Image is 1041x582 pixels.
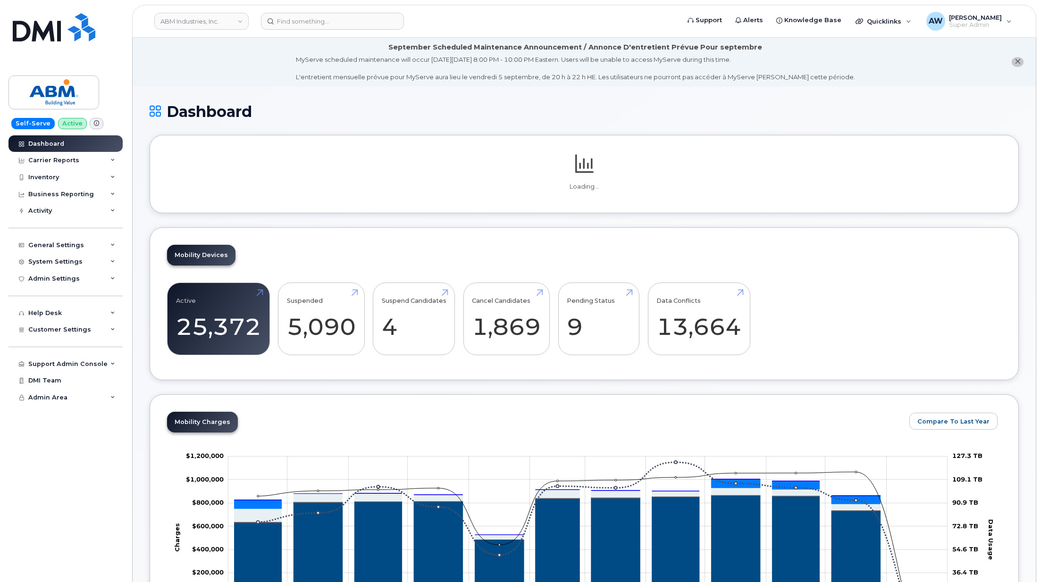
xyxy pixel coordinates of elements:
[917,417,990,426] span: Compare To Last Year
[472,288,541,350] a: Cancel Candidates 1,869
[287,288,356,350] a: Suspended 5,090
[952,522,978,529] tspan: 72.8 TB
[388,42,762,52] div: September Scheduled Maintenance Announcement / Annonce D'entretient Prévue Pour septembre
[167,245,235,266] a: Mobility Devices
[382,288,446,350] a: Suspend Candidates 4
[150,103,1019,120] h1: Dashboard
[192,545,224,553] tspan: $400,000
[192,522,224,529] g: $0
[186,452,224,459] g: $0
[186,475,224,483] tspan: $1,000,000
[192,499,224,506] tspan: $800,000
[952,499,978,506] tspan: 90.9 TB
[167,412,238,432] a: Mobility Charges
[952,475,982,483] tspan: 109.1 TB
[167,183,1001,191] p: Loading...
[176,288,261,350] a: Active 25,372
[296,55,855,82] div: MyServe scheduled maintenance will occur [DATE][DATE] 8:00 PM - 10:00 PM Eastern. Users will be u...
[192,568,224,576] tspan: $200,000
[192,499,224,506] g: $0
[567,288,630,350] a: Pending Status 9
[186,452,224,459] tspan: $1,200,000
[656,288,741,350] a: Data Conflicts 13,664
[909,413,998,430] button: Compare To Last Year
[952,545,978,553] tspan: 54.6 TB
[987,519,995,560] tspan: Data Usage
[192,522,224,529] tspan: $600,000
[952,452,982,459] tspan: 127.3 TB
[952,568,978,576] tspan: 36.4 TB
[192,545,224,553] g: $0
[1012,57,1024,67] button: close notification
[192,568,224,576] g: $0
[186,475,224,483] g: $0
[173,523,180,552] tspan: Charges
